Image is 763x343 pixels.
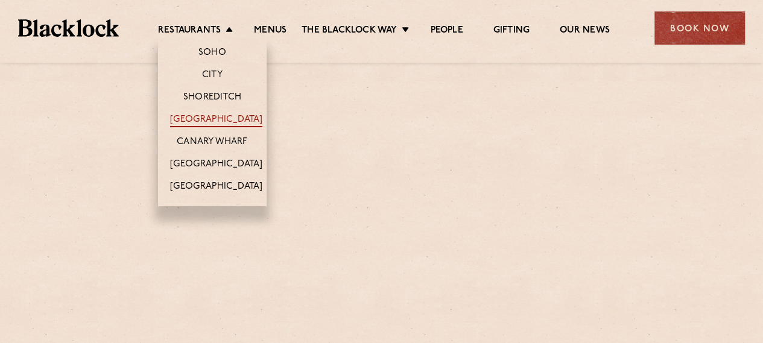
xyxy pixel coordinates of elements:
[302,25,397,38] a: The Blacklock Way
[254,25,287,38] a: Menus
[430,25,463,38] a: People
[170,114,262,127] a: [GEOGRAPHIC_DATA]
[493,25,530,38] a: Gifting
[202,69,223,83] a: City
[177,136,247,149] a: Canary Wharf
[183,92,241,105] a: Shoreditch
[170,159,262,172] a: [GEOGRAPHIC_DATA]
[18,19,119,36] img: BL_Textured_Logo-footer-cropped.svg
[158,25,221,38] a: Restaurants
[198,47,226,60] a: Soho
[654,11,745,45] div: Book Now
[560,25,610,38] a: Our News
[170,181,262,194] a: [GEOGRAPHIC_DATA]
